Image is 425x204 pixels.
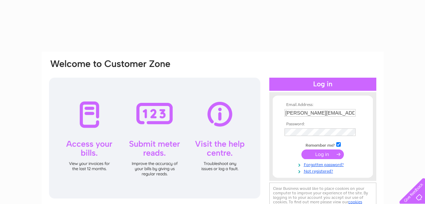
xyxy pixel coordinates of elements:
th: Email Address: [283,103,363,107]
input: Submit [301,149,344,159]
a: Forgotten password? [284,161,363,167]
img: npw-badge-icon-locked.svg [347,110,353,116]
th: Password: [283,122,363,127]
a: Not registered? [284,167,363,174]
img: npw-badge-icon-locked.svg [347,129,353,135]
td: Remember me? [283,141,363,148]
